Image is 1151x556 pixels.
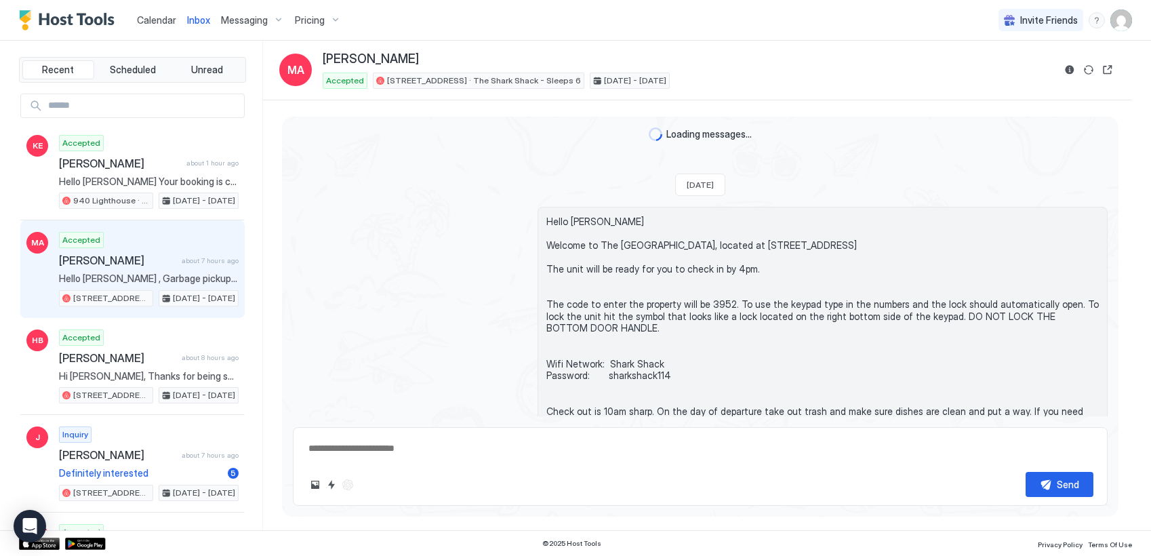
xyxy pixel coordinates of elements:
span: Loading messages... [666,128,752,140]
span: MA [287,62,304,78]
span: [PERSON_NAME] [59,351,176,365]
span: MA [31,237,44,249]
button: Open reservation [1099,62,1116,78]
span: [STREET_ADDRESS] · The Shark Shack - Sleeps 6 [73,292,150,304]
button: Unread [171,60,243,79]
span: Hello [PERSON_NAME] , Garbage pickup is scheduled for [DATE] ([DATE]) and Fridays at this propert... [59,273,239,285]
span: KE [33,140,43,152]
a: App Store [19,538,60,550]
span: [DATE] [687,180,714,190]
button: Send [1026,472,1093,497]
span: [DATE] - [DATE] [173,487,235,499]
span: Hello [PERSON_NAME] Welcome to The [GEOGRAPHIC_DATA], located at [STREET_ADDRESS] The unit will b... [546,216,1099,477]
span: [DATE] - [DATE] [173,195,235,207]
span: Recent [42,64,74,76]
span: HB [32,334,43,346]
div: tab-group [19,57,246,83]
span: Accepted [62,234,100,246]
a: Calendar [137,13,176,27]
span: about 8 hours ago [182,353,239,362]
span: Unread [191,64,223,76]
span: Accepted [326,75,364,87]
span: 5 [230,468,236,478]
span: © 2025 Host Tools [542,539,601,548]
span: Hello [PERSON_NAME] Your booking is confirmed. We look forward to having you! The day before you ... [59,176,239,188]
button: Recent [22,60,94,79]
span: about 7 hours ago [182,256,239,265]
span: Privacy Policy [1038,540,1083,549]
span: [PERSON_NAME] [59,254,176,267]
span: Calendar [137,14,176,26]
a: Host Tools Logo [19,10,121,31]
a: Inbox [187,13,210,27]
span: about 1 hour ago [186,159,239,167]
span: Accepted [62,526,100,538]
span: [DATE] - [DATE] [173,389,235,401]
span: Invite Friends [1020,14,1078,26]
span: Scheduled [110,64,156,76]
span: Accepted [62,137,100,149]
span: [PERSON_NAME] [59,448,176,462]
div: User profile [1110,9,1132,31]
div: Send [1057,477,1079,492]
a: Google Play Store [65,538,106,550]
span: about 7 hours ago [182,451,239,460]
a: Privacy Policy [1038,536,1083,551]
span: J [35,431,40,443]
span: Definitely interested [59,467,222,479]
button: Upload image [307,477,323,493]
div: Open Intercom Messenger [14,510,46,542]
span: [PERSON_NAME] [323,52,419,67]
span: [DATE] - [DATE] [173,292,235,304]
span: Inquiry [62,429,88,441]
button: Reservation information [1062,62,1078,78]
span: Messaging [221,14,268,26]
button: Scheduled [97,60,169,79]
span: 940 Lighthouse · Ship to Shore - Close to Beach [73,195,150,207]
span: Accepted [62,332,100,344]
span: [DATE] - [DATE] [604,75,666,87]
button: Sync reservation [1081,62,1097,78]
span: [STREET_ADDRESS] · Beachful Bliss Studio [73,389,150,401]
span: [STREET_ADDRESS] · Ocean Air & Salty Hair- Sleeps 4, Close to Beach [73,487,150,499]
input: Input Field [43,94,244,117]
span: Hi [PERSON_NAME], Thanks for being such a great guest and leaving the place so clean. We left you... [59,370,239,382]
span: Pricing [295,14,325,26]
a: Terms Of Use [1088,536,1132,551]
span: Inbox [187,14,210,26]
div: menu [1089,12,1105,28]
div: loading [649,127,662,141]
button: Quick reply [323,477,340,493]
span: [PERSON_NAME] [59,157,181,170]
span: [STREET_ADDRESS] · The Shark Shack - Sleeps 6 [387,75,581,87]
span: Terms Of Use [1088,540,1132,549]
